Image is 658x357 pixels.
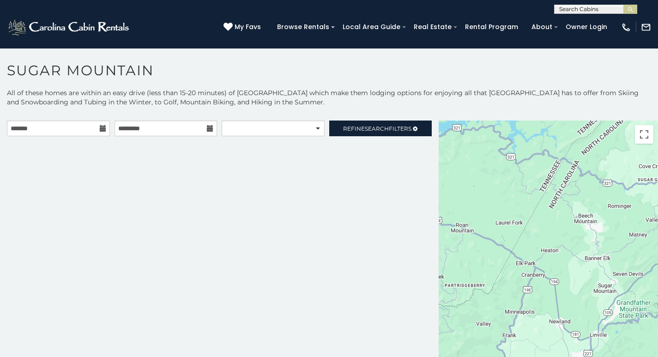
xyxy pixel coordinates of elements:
[635,125,653,144] button: Toggle fullscreen view
[329,121,432,136] a: RefineSearchFilters
[338,20,405,34] a: Local Area Guide
[621,22,631,32] img: phone-regular-white.png
[561,20,612,34] a: Owner Login
[527,20,557,34] a: About
[223,22,263,32] a: My Favs
[641,22,651,32] img: mail-regular-white.png
[409,20,456,34] a: Real Estate
[272,20,334,34] a: Browse Rentals
[343,125,411,132] span: Refine Filters
[365,125,389,132] span: Search
[235,22,261,32] span: My Favs
[460,20,523,34] a: Rental Program
[7,18,132,36] img: White-1-2.png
